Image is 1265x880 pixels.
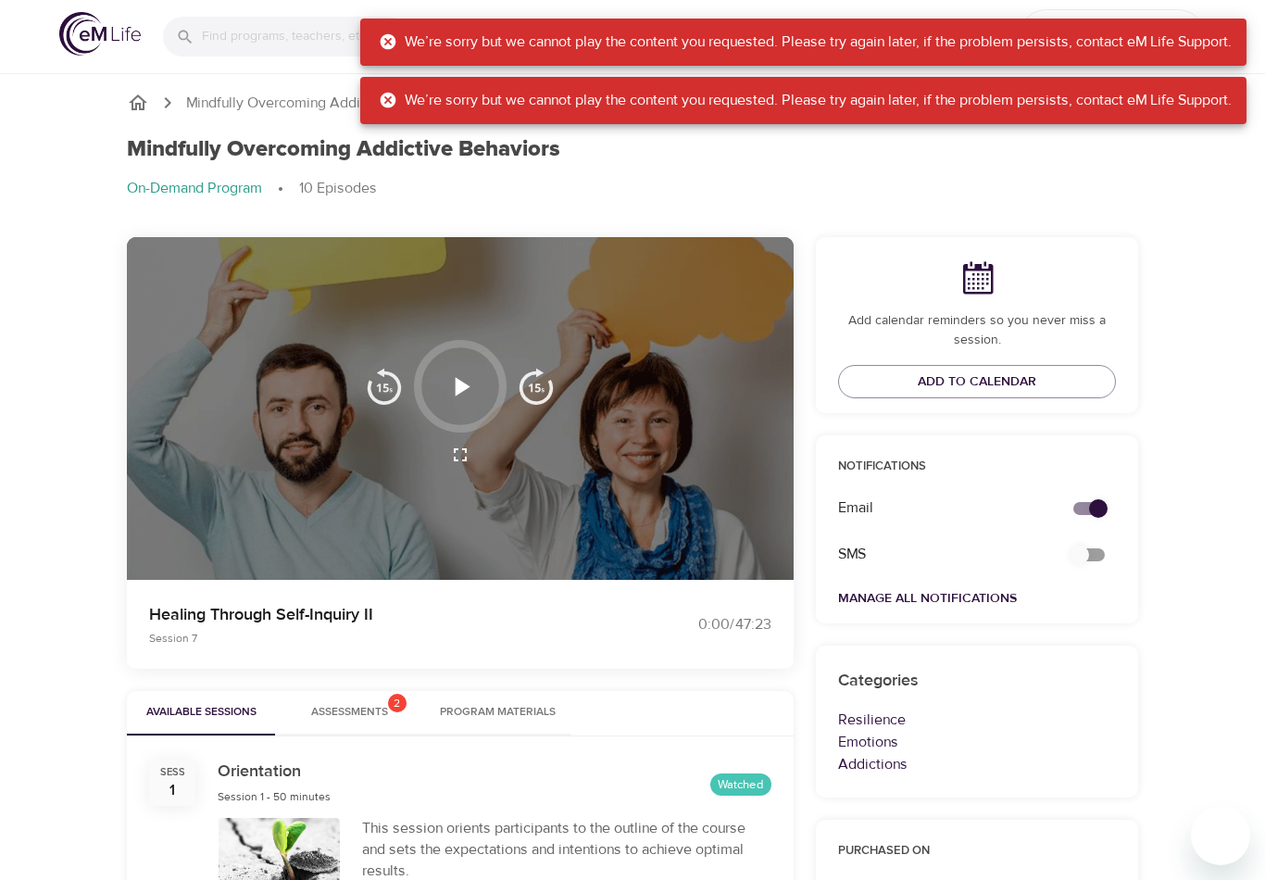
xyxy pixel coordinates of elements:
[127,178,262,199] p: On-Demand Program
[379,82,1232,119] div: We’re sorry but we cannot play the content you requested. Please try again later, if the problem ...
[838,753,1116,775] p: Addictions
[202,17,407,57] input: Find programs, teachers, etc...
[827,486,1051,530] div: Email
[838,590,1017,607] a: Manage All Notifications
[366,368,403,405] img: 15s_prev.svg
[518,368,555,405] img: 15s_next.svg
[918,371,1036,394] span: Add to Calendar
[127,136,560,163] h1: Mindfully Overcoming Addictive Behaviors
[218,789,331,804] span: Session 1 - 50 minutes
[1191,806,1250,865] iframe: Button to launch messaging window
[138,703,264,723] span: Available Sessions
[838,668,1116,695] h6: Categories
[838,365,1116,399] button: Add to Calendar
[186,93,459,114] p: Mindfully Overcoming Addictive Behaviors
[379,24,1232,60] div: We’re sorry but we cannot play the content you requested. Please try again later, if the problem ...
[838,709,1116,731] p: Resilience
[827,533,1051,576] div: SMS
[838,842,1116,861] h6: Purchased on
[388,694,407,712] span: 2
[127,178,1138,200] nav: breadcrumb
[311,703,388,723] span: Assessments
[149,630,610,647] p: Session 7
[710,776,771,794] span: Watched
[434,703,560,723] span: Program Materials
[632,614,771,635] div: 0:00 / 47:23
[169,780,175,801] div: 1
[160,765,185,780] div: Sess
[299,178,377,199] p: 10 Episodes
[127,92,1138,114] nav: breadcrumb
[218,759,331,786] h6: Orientation
[838,458,1116,476] p: Notifications
[149,602,610,627] p: Healing Through Self-Inquiry II
[59,12,141,56] img: logo
[838,311,1116,350] p: Add calendar reminders so you never miss a session.
[838,731,1116,753] p: Emotions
